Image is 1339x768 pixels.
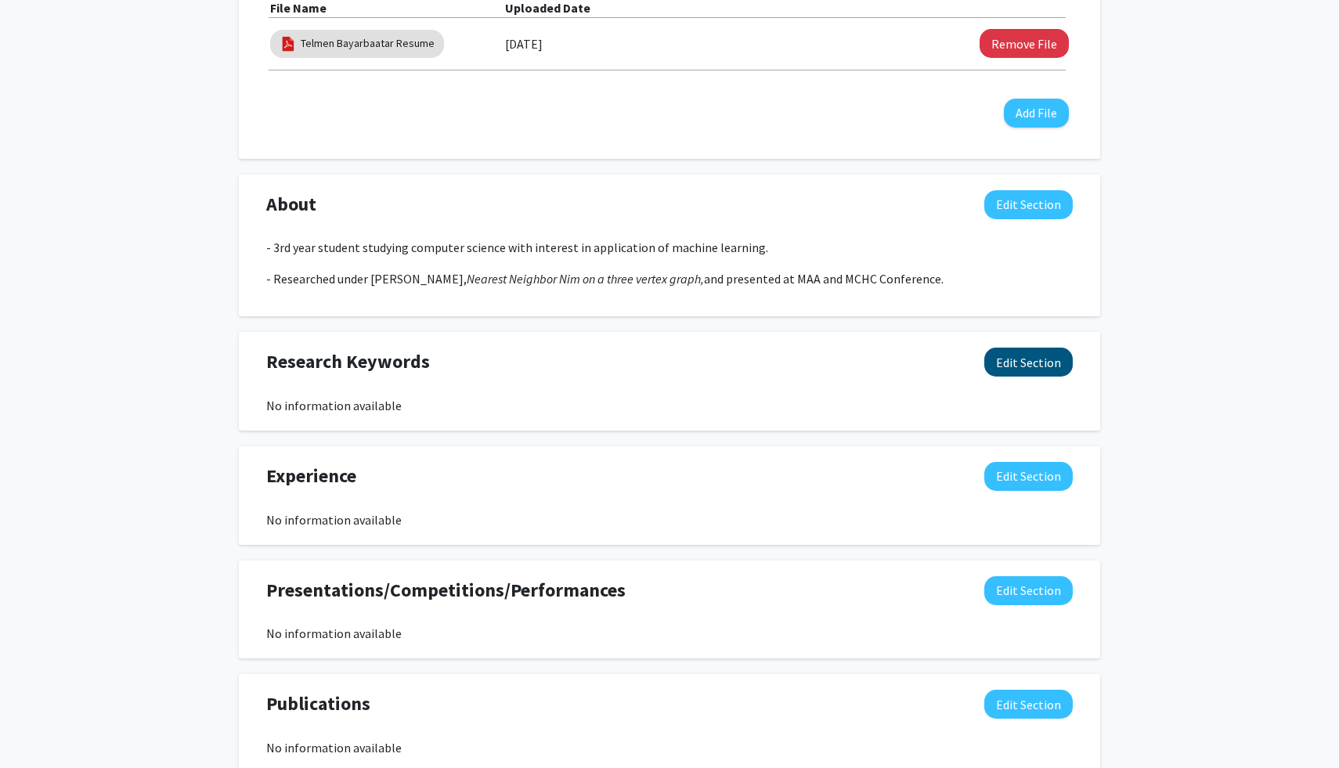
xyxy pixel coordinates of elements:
a: Telmen Bayarbaatar Resume [301,35,435,52]
span: Presentations/Competitions/Performances [266,576,626,604]
div: No information available [266,624,1073,643]
div: No information available [266,396,1073,415]
span: Experience [266,462,356,490]
div: No information available [266,738,1073,757]
button: Edit Experience [984,462,1073,491]
em: Nearest Neighbor Nim on a three vertex graph, [467,271,704,287]
label: [DATE] [505,31,543,57]
button: Remove Telmen Bayarbaatar Resume File [980,29,1069,58]
span: About [266,190,316,218]
img: pdf_icon.png [280,35,297,52]
span: Publications [266,690,370,718]
button: Edit About [984,190,1073,219]
p: - Researched under [PERSON_NAME], and presented at MAA and MCHC Conference. [266,269,1073,288]
button: Edit Publications [984,690,1073,719]
button: Add File [1004,99,1069,128]
div: No information available [266,510,1073,529]
span: Research Keywords [266,348,430,376]
iframe: Chat [12,698,67,756]
button: Edit Presentations/Competitions/Performances [984,576,1073,605]
button: Edit Research Keywords [984,348,1073,377]
p: - 3rd year student studying computer science with interest in application of machine learning. [266,238,1073,257]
